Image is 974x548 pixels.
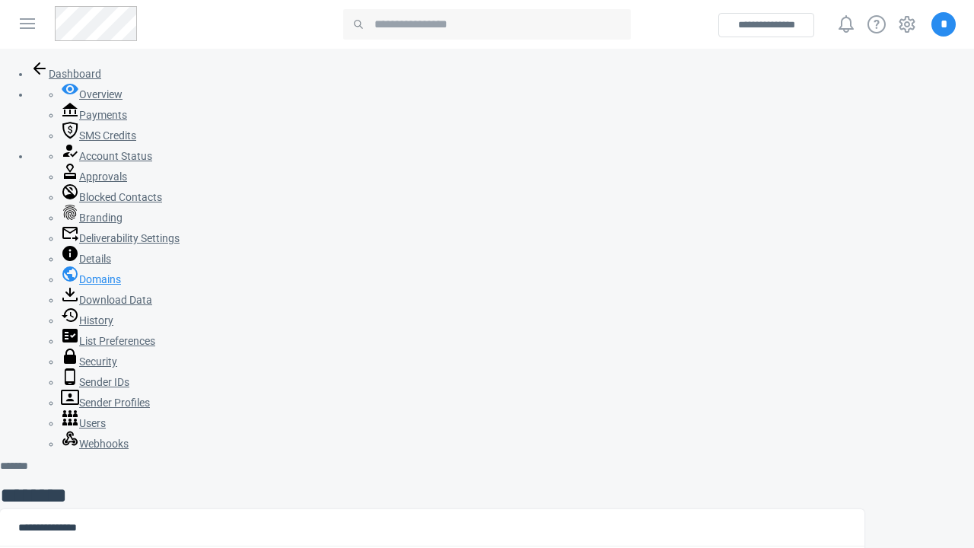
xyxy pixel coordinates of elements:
span: Domains [79,273,121,285]
a: SMS Credits [61,129,136,142]
a: Webhooks [61,438,129,450]
a: Account Status [61,150,152,162]
a: Deliverability Settings [61,232,180,244]
span: Payments [79,109,127,121]
span: Webhooks [79,438,129,450]
span: Account Status [79,150,152,162]
span: Security [79,355,117,368]
a: Branding [61,212,123,224]
span: List Preferences [79,335,155,347]
a: Payments [61,109,127,121]
span: Branding [79,212,123,224]
span: Approvals [79,170,127,183]
span: Users [79,417,106,429]
a: Sender IDs [61,376,129,388]
a: Approvals [61,170,127,183]
a: Download Data [61,294,152,306]
a: List Preferences [61,335,155,347]
span: Sender Profiles [79,397,150,409]
a: Sender Profiles [61,397,150,409]
a: Security [61,355,117,368]
span: SMS Credits [79,129,136,142]
a: History [61,314,113,327]
span: Blocked Contacts [79,191,162,203]
a: Details [61,253,111,265]
a: Domains [61,273,121,285]
span: Deliverability Settings [79,232,180,244]
a: Dashboard [30,68,101,80]
span: Overview [79,88,123,100]
span: History [79,314,113,327]
span: Dashboard [49,68,101,80]
a: Blocked Contacts [61,191,162,203]
span: Download Data [79,294,152,306]
span: Details [79,253,111,265]
span: Sender IDs [79,376,129,388]
a: Overview [61,88,123,100]
a: Users [61,417,106,429]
